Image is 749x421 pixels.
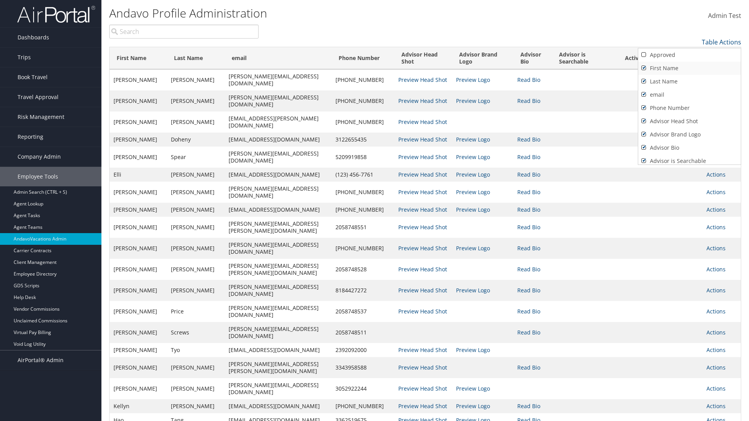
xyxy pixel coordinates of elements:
[18,107,64,127] span: Risk Management
[638,75,741,88] a: Last Name
[638,48,741,62] a: Approved
[638,115,741,128] a: Advisor Head Shot
[18,67,48,87] span: Book Travel
[18,147,61,166] span: Company Admin
[18,28,49,47] span: Dashboards
[18,48,31,67] span: Trips
[638,101,741,115] a: Phone Number
[18,167,58,186] span: Employee Tools
[18,350,64,370] span: AirPortal® Admin
[18,87,59,107] span: Travel Approval
[638,154,741,168] a: Advisor is Searchable
[638,141,741,154] a: Advisor Bio
[638,88,741,101] a: email
[638,128,741,141] a: Advisor Brand Logo
[18,127,43,147] span: Reporting
[638,62,741,75] a: First Name
[17,5,95,23] img: airportal-logo.png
